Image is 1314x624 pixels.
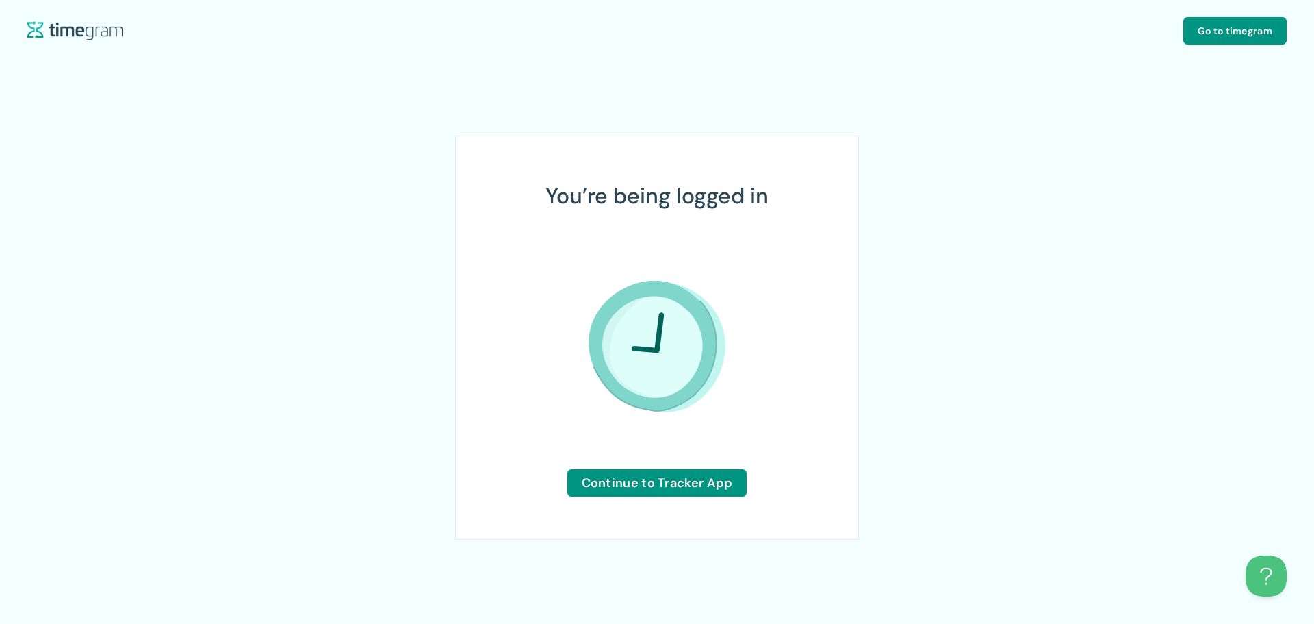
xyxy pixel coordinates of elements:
iframe: Toggle Customer Support [1246,556,1287,597]
button: Go to timegram [1183,17,1287,45]
span: Continue to Tracker App [582,473,733,492]
img: logo [589,281,725,412]
button: Continue to Tracker App [567,469,747,497]
span: Go to timegram [1198,23,1272,38]
img: logo [27,21,123,41]
h1: You’re being logged in [545,179,769,213]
